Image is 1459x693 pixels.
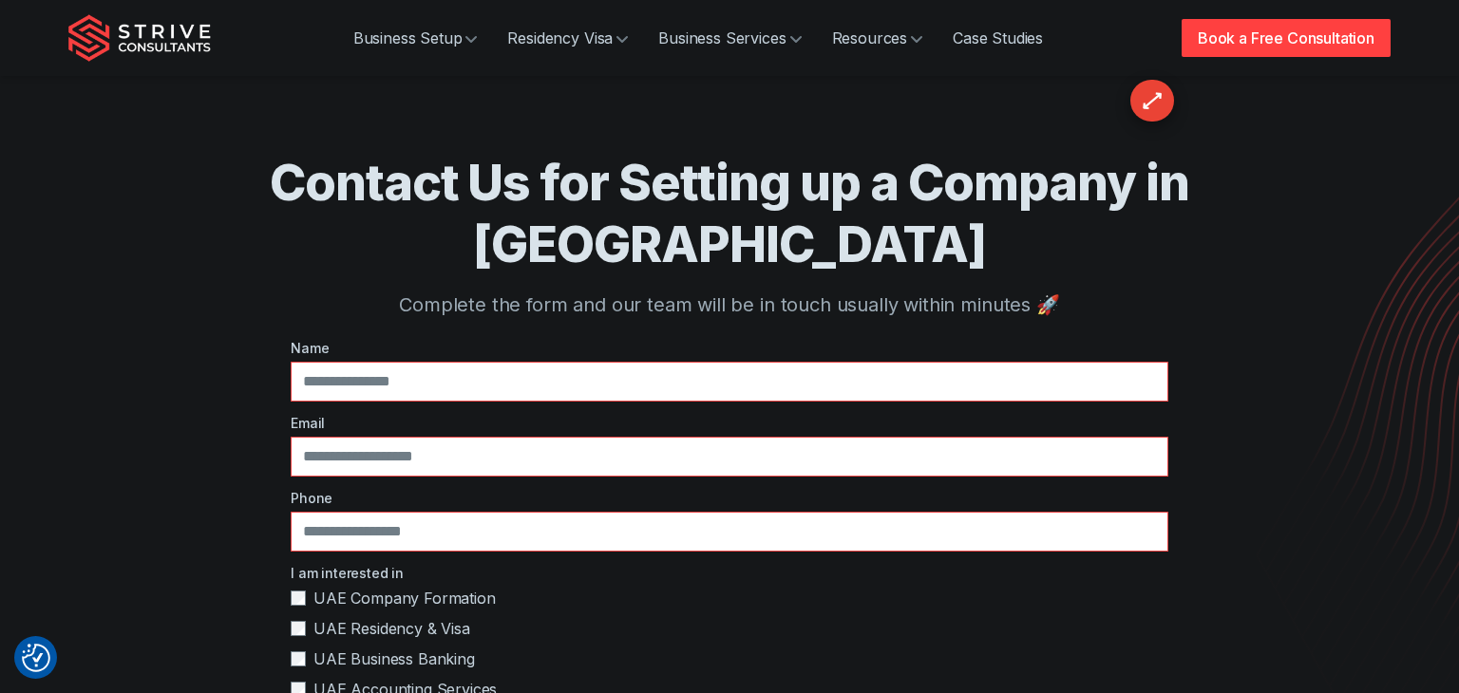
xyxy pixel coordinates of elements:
a: Business Setup [338,19,493,57]
input: UAE Company Formation [291,590,306,606]
input: UAE Business Banking [291,651,306,666]
a: Residency Visa [492,19,643,57]
input: UAE Residency & Visa [291,621,306,636]
span: UAE Business Banking [313,647,475,670]
h1: Contact Us for Setting up a Company in [GEOGRAPHIC_DATA] [144,152,1315,275]
span: UAE Company Formation [313,587,496,609]
p: Complete the form and our team will be in touch usually within minutes 🚀 [144,290,1315,319]
img: Strive Consultants [68,14,211,62]
div: ⟷ [1134,83,1169,118]
span: UAE Residency & Visa [313,617,470,640]
a: Business Services [643,19,816,57]
a: Case Studies [938,19,1058,57]
label: I am interested in [291,563,1168,583]
img: Revisit consent button [22,644,50,672]
button: Consent Preferences [22,644,50,672]
a: Book a Free Consultation [1182,19,1391,57]
label: Phone [291,488,1168,508]
label: Email [291,413,1168,433]
a: Resources [817,19,938,57]
label: Name [291,338,1168,358]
